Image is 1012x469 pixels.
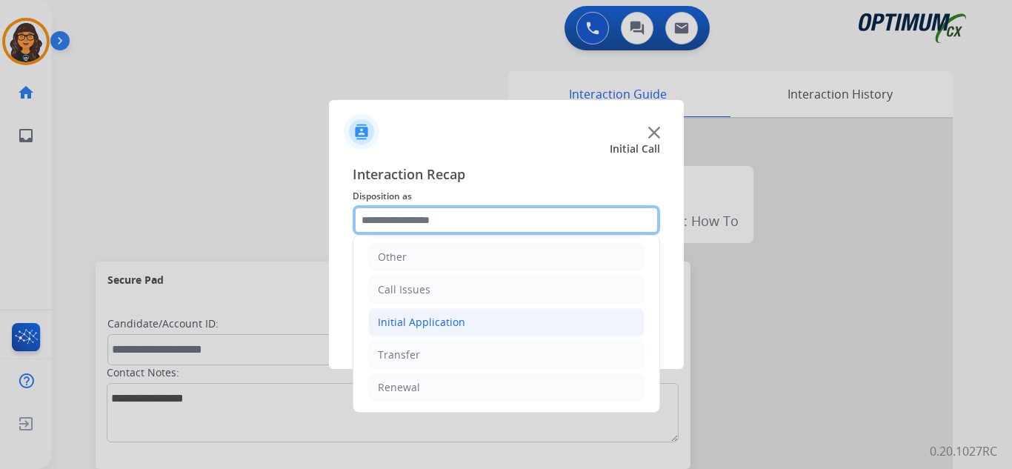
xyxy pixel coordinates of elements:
[378,282,430,297] div: Call Issues
[930,442,997,460] p: 0.20.1027RC
[378,250,407,265] div: Other
[344,114,379,150] img: contactIcon
[378,380,420,395] div: Renewal
[378,347,420,362] div: Transfer
[610,142,660,156] span: Initial Call
[378,315,465,330] div: Initial Application
[353,187,660,205] span: Disposition as
[353,164,660,187] span: Interaction Recap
